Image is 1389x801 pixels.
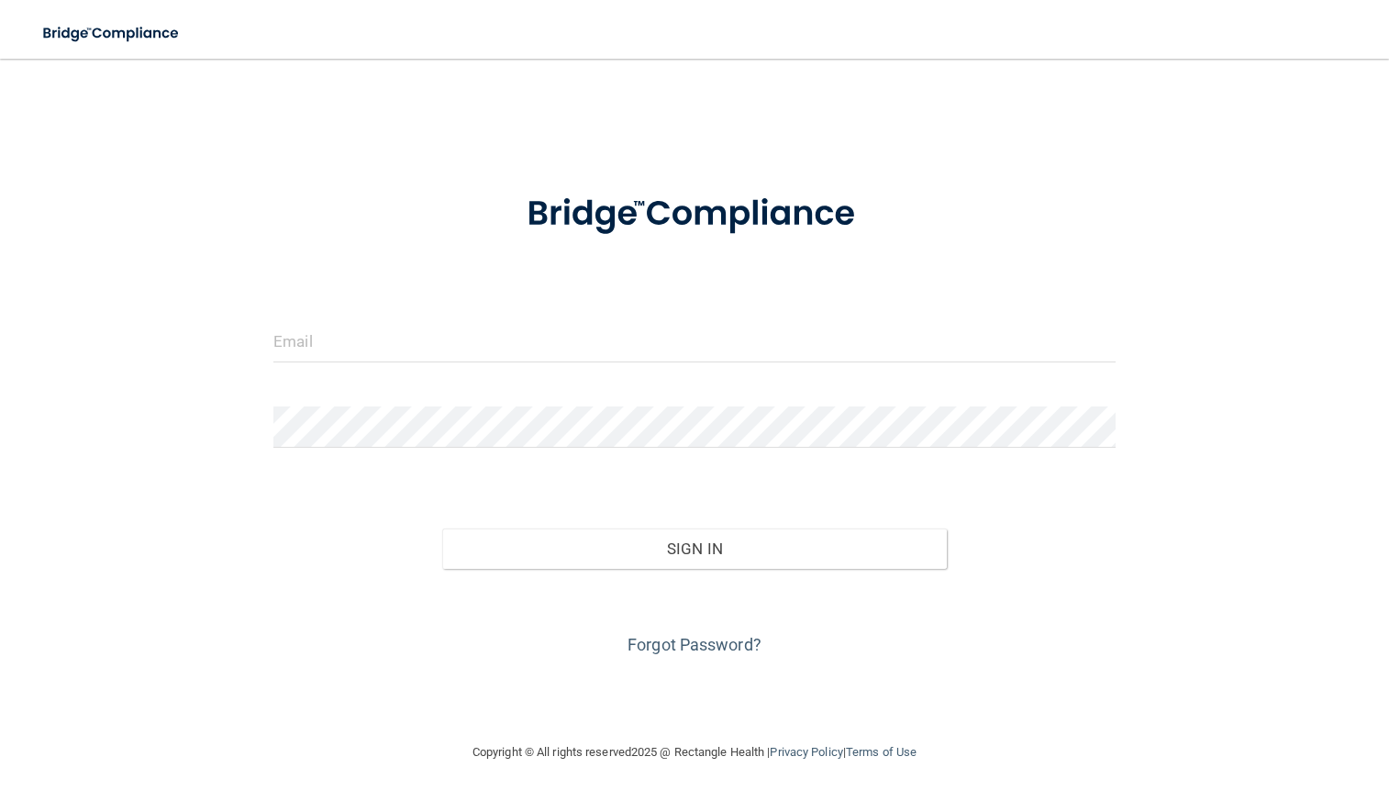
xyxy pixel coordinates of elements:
[770,745,842,759] a: Privacy Policy
[360,723,1029,782] div: Copyright © All rights reserved 2025 @ Rectangle Health | |
[273,321,1116,362] input: Email
[28,15,196,52] img: bridge_compliance_login_screen.278c3ca4.svg
[628,635,761,654] a: Forgot Password?
[491,169,898,260] img: bridge_compliance_login_screen.278c3ca4.svg
[442,528,948,569] button: Sign In
[846,745,917,759] a: Terms of Use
